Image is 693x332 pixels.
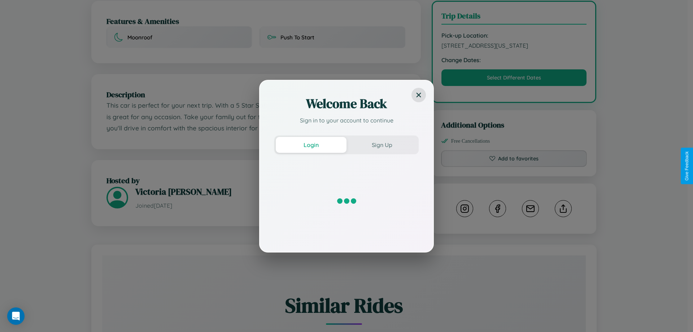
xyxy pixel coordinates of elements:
[346,137,417,153] button: Sign Up
[274,95,419,112] h2: Welcome Back
[7,307,25,325] div: Open Intercom Messenger
[276,137,346,153] button: Login
[684,151,689,181] div: Give Feedback
[274,116,419,125] p: Sign in to your account to continue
